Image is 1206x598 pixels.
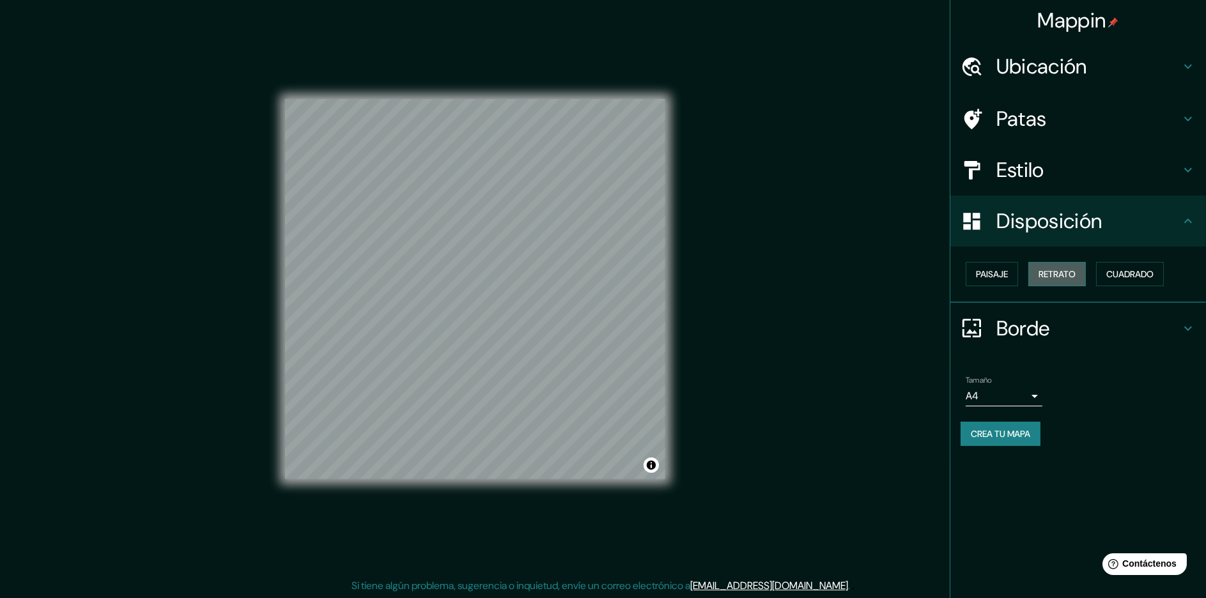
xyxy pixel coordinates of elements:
font: . [852,578,854,592]
iframe: Lanzador de widgets de ayuda [1092,548,1192,584]
div: Ubicación [950,41,1206,92]
font: Si tiene algún problema, sugerencia o inquietud, envíe un correo electrónico a [352,579,690,592]
font: Cuadrado [1106,268,1154,280]
div: Estilo [950,144,1206,195]
button: Activar o desactivar atribución [644,457,659,473]
canvas: Mapa [285,99,665,479]
font: Crea tu mapa [971,428,1030,440]
font: Mappin [1038,7,1106,34]
div: A4 [966,386,1042,406]
font: Disposición [996,208,1102,234]
font: Retrato [1039,268,1076,280]
font: Patas [996,105,1047,132]
img: pin-icon.png [1108,17,1118,27]
font: . [848,579,850,592]
button: Cuadrado [1096,262,1164,286]
font: Estilo [996,157,1044,183]
button: Crea tu mapa [961,422,1040,446]
div: Patas [950,93,1206,144]
div: Disposición [950,195,1206,247]
font: Paisaje [976,268,1008,280]
font: Tamaño [966,375,992,385]
font: . [850,578,852,592]
a: [EMAIL_ADDRESS][DOMAIN_NAME] [690,579,848,592]
button: Paisaje [966,262,1018,286]
font: A4 [966,389,978,402]
font: Borde [996,315,1050,342]
div: Borde [950,303,1206,354]
font: Ubicación [996,53,1087,80]
button: Retrato [1028,262,1086,286]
